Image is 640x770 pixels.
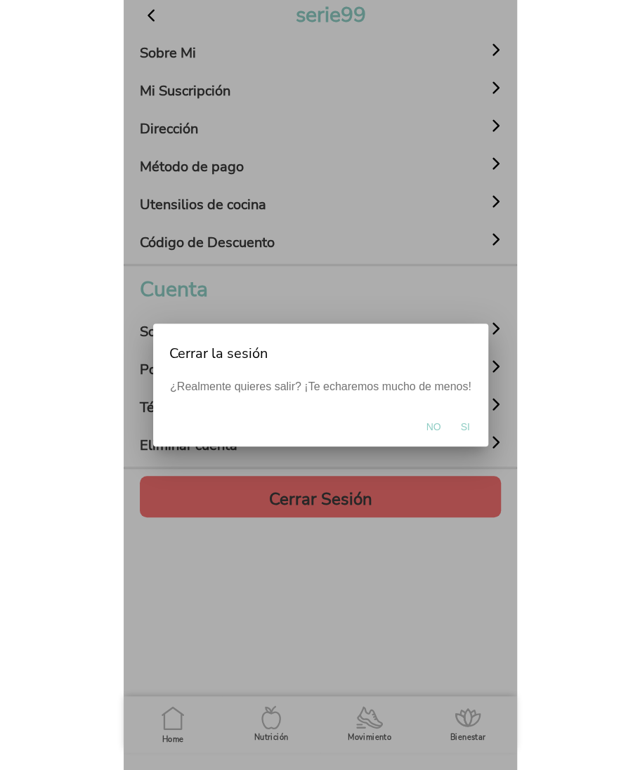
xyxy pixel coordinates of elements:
div: ¿Realmente quieres salir? ¡Te echaremos mucho de menos! [152,380,488,407]
span: Si [460,420,469,434]
button: Si [453,413,476,441]
h2: Cerrar la sesión [169,338,471,370]
button: No [419,413,448,441]
span: No [426,420,440,434]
